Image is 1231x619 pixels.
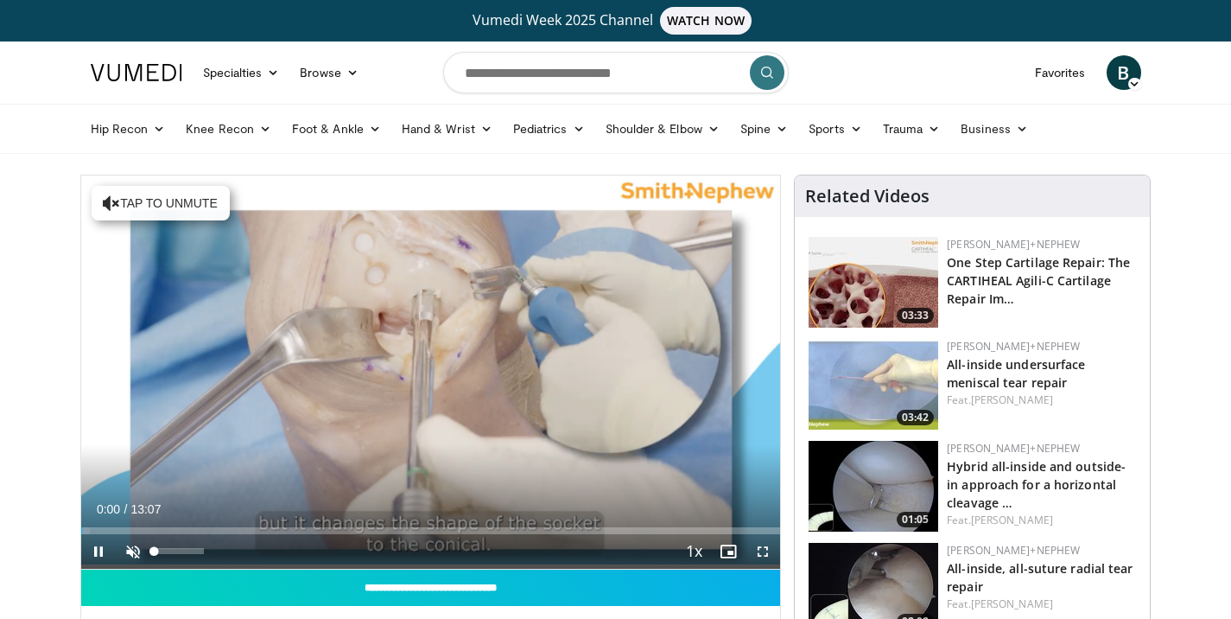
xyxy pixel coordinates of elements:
[503,112,595,146] a: Pediatrics
[93,7,1139,35] a: Vumedi Week 2025 ChannelWATCH NOW
[81,527,781,534] div: Progress Bar
[947,597,1136,612] div: Feat.
[660,7,752,35] span: WATCH NOW
[971,392,1053,407] a: [PERSON_NAME]
[289,55,369,90] a: Browse
[809,237,938,328] a: 03:33
[81,175,781,570] video-js: Video Player
[124,502,128,516] span: /
[950,112,1038,146] a: Business
[81,534,116,569] button: Pause
[947,543,1080,558] a: [PERSON_NAME]+Nephew
[809,339,938,430] img: 02c34c8e-0ce7-40b9-85e3-cdd59c0970f9.150x105_q85_crop-smart_upscale.jpg
[443,52,789,93] input: Search topics, interventions
[595,112,730,146] a: Shoulder & Elbow
[130,502,161,516] span: 13:07
[91,64,182,81] img: VuMedi Logo
[730,112,798,146] a: Spine
[897,308,934,323] span: 03:33
[872,112,951,146] a: Trauma
[947,513,1136,528] div: Feat.
[971,513,1053,527] a: [PERSON_NAME]
[809,441,938,532] img: 364c13b8-bf65-400b-a941-5a4a9c158216.150x105_q85_crop-smart_upscale.jpg
[155,548,204,554] div: Volume Level
[1025,55,1096,90] a: Favorites
[947,356,1085,391] a: All-inside undersurface meniscal tear repair
[809,441,938,532] a: 01:05
[746,534,780,569] button: Fullscreen
[175,112,282,146] a: Knee Recon
[947,458,1126,511] a: Hybrid all-inside and outside-in approach for a horizontal cleavage …
[282,112,391,146] a: Foot & Ankle
[971,597,1053,611] a: [PERSON_NAME]
[80,112,176,146] a: Hip Recon
[711,534,746,569] button: Enable picture-in-picture mode
[809,339,938,430] a: 03:42
[897,512,934,527] span: 01:05
[897,410,934,425] span: 03:42
[947,339,1080,354] a: [PERSON_NAME]+Nephew
[947,560,1133,595] a: All-inside, all-suture radial tear repair
[947,254,1130,307] a: One Step Cartilage Repair: The CARTIHEAL Agili-C Cartilage Repair Im…
[92,186,230,220] button: Tap to unmute
[798,112,872,146] a: Sports
[97,502,120,516] span: 0:00
[676,534,711,569] button: Playback Rate
[193,55,290,90] a: Specialties
[809,237,938,328] img: 781f413f-8da4-4df1-9ef9-bed9c2d6503b.150x105_q85_crop-smart_upscale.jpg
[947,441,1080,456] a: [PERSON_NAME]+Nephew
[391,112,503,146] a: Hand & Wrist
[1107,55,1141,90] a: B
[805,186,930,207] h4: Related Videos
[116,534,150,569] button: Unmute
[947,392,1136,408] div: Feat.
[947,237,1080,252] a: [PERSON_NAME]+Nephew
